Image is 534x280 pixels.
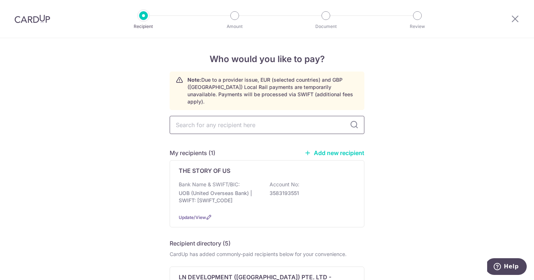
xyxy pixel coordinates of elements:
[391,23,444,30] p: Review
[179,215,206,220] a: Update/View
[117,23,170,30] p: Recipient
[304,149,364,157] a: Add new recipient
[170,53,364,66] h4: Who would you like to pay?
[170,116,364,134] input: Search for any recipient here
[179,190,260,204] p: UOB (United Overseas Bank) | SWIFT: [SWIFT_CODE]
[179,166,230,175] p: THE STORY OF US
[270,190,351,197] p: 3583193551
[170,239,231,248] h5: Recipient directory (5)
[179,181,240,188] p: Bank Name & SWIFT/BIC:
[487,258,527,276] iframe: Opens a widget where you can find more information
[208,23,262,30] p: Amount
[270,181,299,188] p: Account No:
[299,23,353,30] p: Document
[187,76,358,105] p: Due to a provider issue, EUR (selected countries) and GBP ([GEOGRAPHIC_DATA]) Local Rail payments...
[15,15,50,23] img: CardUp
[170,149,215,157] h5: My recipients (1)
[187,77,201,83] strong: Note:
[170,251,364,258] div: CardUp has added commonly-paid recipients below for your convenience.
